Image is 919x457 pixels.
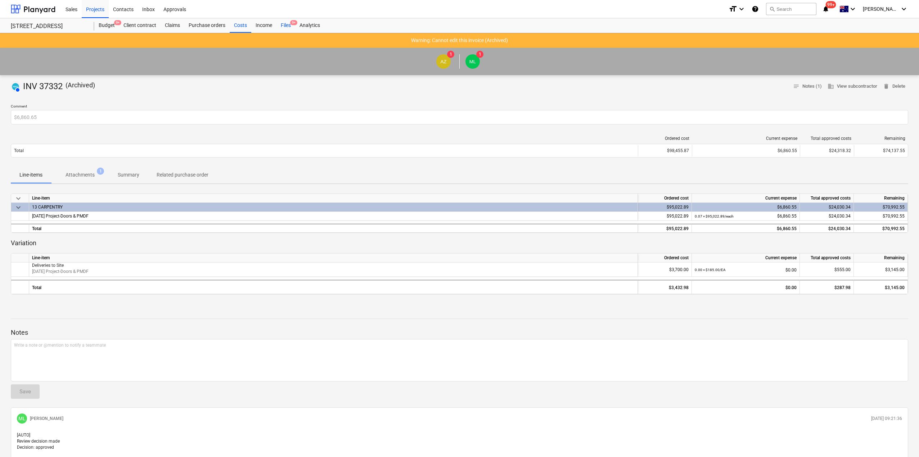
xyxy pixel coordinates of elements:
small: 0.07 × $95,022.89 / each [695,214,734,218]
div: [STREET_ADDRESS] [11,23,86,30]
div: Matt Lebon [465,54,480,69]
a: Purchase orders [184,18,230,33]
span: [AUTO] Review decision made Decision: approved [17,433,60,450]
div: 13 CARPENTRY [32,203,635,211]
div: $3,432.98 [641,280,689,295]
div: $287.98 [803,280,851,295]
div: Remaining [854,194,908,203]
span: business [828,83,834,90]
div: $70,992.55 [857,224,905,233]
p: Warning: Cannot edit this invoice (Archived) [411,37,508,44]
div: Ordered cost [638,194,692,203]
small: 0.00 × $185.00 / EA [695,268,726,272]
p: Line-items [19,171,42,179]
div: $95,022.89 [641,224,689,233]
div: $0.00 [695,280,797,295]
div: $3,145.00 [857,262,905,277]
span: AZ [440,59,446,64]
p: Related purchase order [157,171,208,179]
span: delete [883,83,889,90]
p: Comment [11,104,908,110]
div: Remaining [857,136,905,141]
div: Line-item [29,194,638,203]
span: 1 [476,51,483,58]
div: $24,318.32 [803,148,851,153]
p: Notes [11,328,908,337]
i: keyboard_arrow_down [737,5,746,13]
div: Invoice has been synced with Xero and its status is currently AUTHORISED [11,81,20,92]
div: Current expense [692,253,800,262]
div: Total [29,224,638,233]
div: Line-item [29,253,638,262]
span: 1 [447,51,454,58]
div: Total approved costs [800,194,854,203]
a: Files9+ [276,18,295,33]
span: [PERSON_NAME] [863,6,899,12]
div: Current expense [692,194,800,203]
button: Search [766,3,816,15]
p: ( Archived ) [66,81,95,92]
div: Remaining [854,253,908,262]
div: Client contract [119,18,161,33]
i: Knowledge base [752,5,759,13]
div: $24,030.34 [803,224,851,233]
p: Deliveries to Site [32,262,635,269]
i: keyboard_arrow_down [900,5,908,13]
span: Notes (1) [793,82,822,91]
span: keyboard_arrow_down [14,203,23,212]
span: keyboard_arrow_down [14,194,23,203]
a: Budget9+ [94,18,119,33]
button: Delete [880,81,908,92]
a: Income [251,18,276,33]
a: Analytics [295,18,324,33]
iframe: Chat Widget [883,422,919,457]
div: $70,992.55 [857,203,905,212]
i: format_size [729,5,737,13]
div: Ordered cost [641,136,689,141]
a: Costs [230,18,251,33]
i: notifications [822,5,829,13]
div: Matt Lebon [17,413,27,424]
button: Notes (1) [790,81,825,92]
div: INV 37332 [11,81,95,92]
div: $6,860.55 [695,224,797,233]
span: 9+ [290,20,297,25]
div: Current expense [695,136,797,141]
p: Total [14,148,24,154]
p: [PERSON_NAME] [30,416,63,422]
p: Attachments [66,171,95,179]
span: search [769,6,775,12]
button: View subcontractor [825,81,880,92]
div: $98,455.87 [641,148,689,153]
a: Claims [161,18,184,33]
span: Delete [883,82,905,91]
div: $3,145.00 [857,280,905,295]
img: xero.svg [12,83,19,90]
div: $70,992.55 [857,212,905,221]
div: $95,022.89 [641,203,689,212]
div: $24,030.34 [803,203,851,212]
div: $95,022.89 [641,212,689,221]
div: $74,137.55 [857,148,905,153]
p: Variation [11,239,908,247]
span: 3-13-02 Project-Doors & PMDF [32,269,89,274]
div: $6,860.55 [695,148,797,153]
span: 1 [97,168,104,175]
div: Total [29,280,638,294]
span: notes [793,83,799,90]
p: [DATE] 09:21:36 [871,416,902,422]
div: Budget [94,18,119,33]
div: $0.00 [695,262,797,277]
span: 9+ [114,20,121,25]
div: Total approved costs [803,136,851,141]
div: Ordered cost [638,253,692,262]
span: ML [18,416,25,421]
div: Files [276,18,295,33]
span: 3-13-02 Project-Doors & PMDF [32,214,89,219]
